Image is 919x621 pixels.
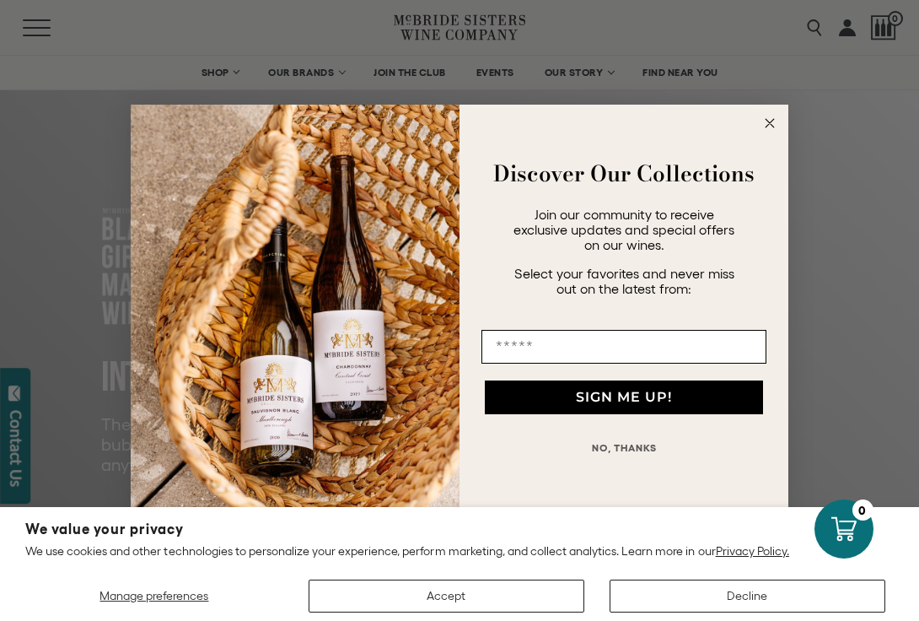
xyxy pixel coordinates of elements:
span: Join our community to receive exclusive updates and special offers on our wines. [513,207,734,252]
h2: We value your privacy [25,522,894,537]
p: We use cookies and other technologies to personalize your experience, perform marketing, and coll... [25,543,894,559]
span: Select your favorites and never miss out on the latest from: [514,266,734,296]
button: Decline [610,580,885,613]
a: Privacy Policy. [716,544,789,558]
input: Email [481,330,766,364]
img: 42653730-7e35-4af7-a99d-12bf478283cf.jpeg [131,105,459,516]
button: Manage preferences [25,580,283,613]
button: SIGN ME UP! [485,381,763,414]
div: 0 [852,499,873,521]
span: Manage preferences [99,589,208,602]
button: Close dialog [760,113,780,133]
button: Accept [309,580,584,613]
strong: Discover Our Collections [493,157,755,190]
button: NO, THANKS [481,431,766,465]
